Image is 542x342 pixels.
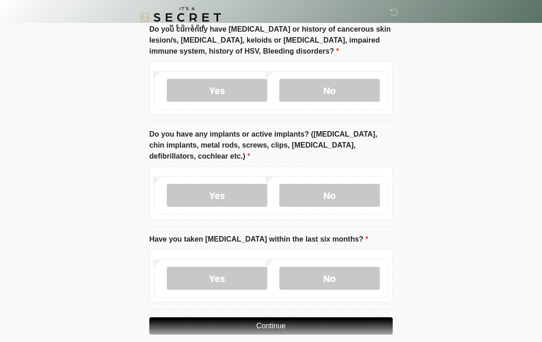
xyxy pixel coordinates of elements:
img: It's A Secret Med Spa Logo [140,7,221,28]
label: No [279,184,380,207]
label: Yes [167,184,267,207]
label: Yes [167,267,267,290]
label: Do you have any implants or active implants? ([MEDICAL_DATA], chin implants, metal rods, screws, ... [149,129,393,162]
label: Yes [167,79,267,102]
label: No [279,79,380,102]
label: Have you taken [MEDICAL_DATA] within the last six months? [149,234,368,245]
button: Continue [149,317,393,335]
label: Do you currently have [MEDICAL_DATA] or history of cancerous skin lesion/s, [MEDICAL_DATA], keloi... [149,24,393,57]
label: No [279,267,380,290]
